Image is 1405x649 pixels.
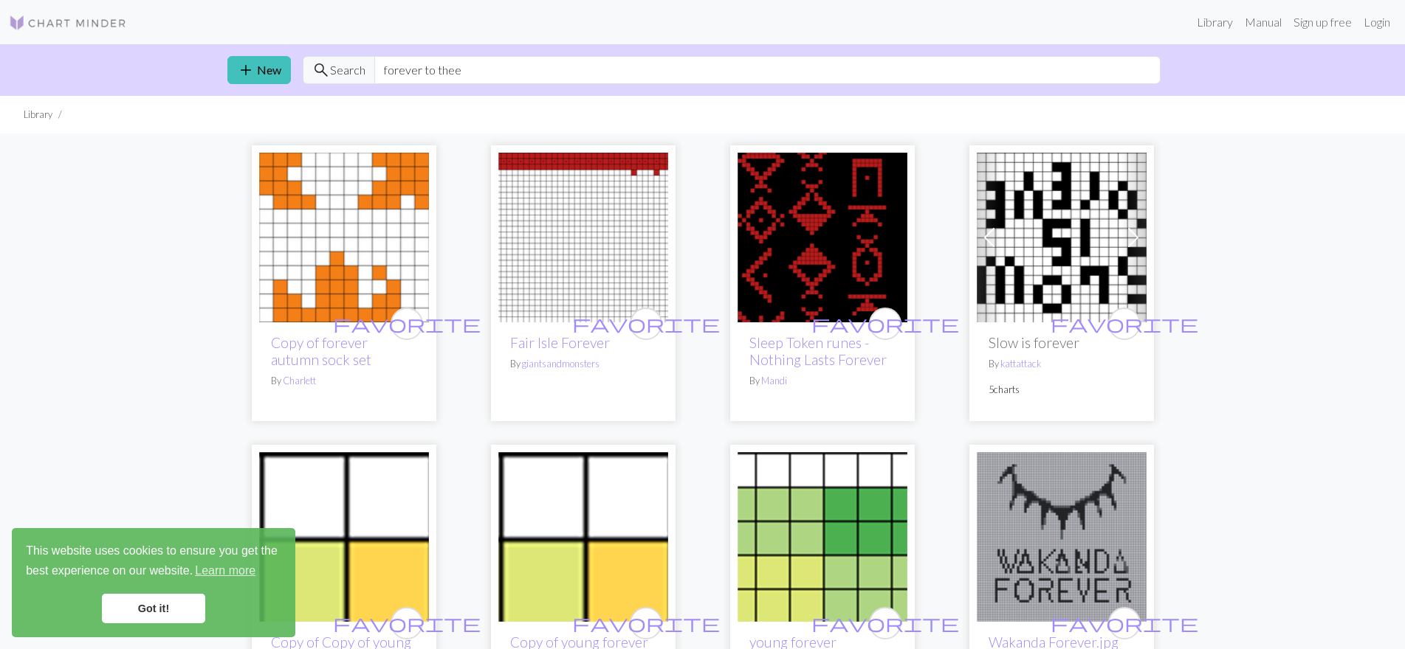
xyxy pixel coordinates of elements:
[572,312,720,335] span: favorite
[977,528,1147,542] a: Wakanda Forever.jpg
[283,375,316,386] a: Charlett
[391,308,423,340] button: favourite
[572,611,720,634] span: favorite
[391,607,423,639] button: favourite
[26,542,281,582] span: This website uses cookies to ensure you get the best experience on our website.
[1108,607,1141,639] button: favourite
[9,14,127,32] img: Logo
[510,334,610,351] a: Fair Isle Forever
[330,61,365,79] span: Search
[259,229,429,243] a: forever autumn sock set
[869,607,901,639] button: favourite
[630,308,662,340] button: favourite
[333,309,481,339] i: favourite
[237,60,255,80] span: add
[312,60,330,80] span: search
[12,528,295,637] div: cookieconsent
[1051,611,1198,634] span: favorite
[738,452,907,622] img: young forever
[977,153,1147,322] img: Slow is forever
[271,334,371,368] a: Copy of forever autumn sock set
[498,452,668,622] img: young forever
[572,608,720,638] i: favourite
[977,229,1147,243] a: Slow is forever
[333,611,481,634] span: favorite
[259,528,429,542] a: young forever
[1000,358,1041,369] a: kattattack
[1358,7,1396,37] a: Login
[811,608,959,638] i: favourite
[333,608,481,638] i: favourite
[811,611,959,634] span: favorite
[630,607,662,639] button: favourite
[1051,312,1198,335] span: favorite
[102,594,205,623] a: dismiss cookie message
[333,312,481,335] span: favorite
[1239,7,1288,37] a: Manual
[989,334,1135,351] h2: Slow is forever
[989,383,1135,397] p: 5 charts
[811,312,959,335] span: favorite
[749,334,887,368] a: Sleep Token runes - Nothing Lasts Forever
[869,308,901,340] button: favourite
[738,229,907,243] a: Sleep Token runes - Nothing Lasts Forever
[24,108,52,122] li: Library
[1051,309,1198,339] i: favourite
[572,309,720,339] i: favourite
[259,452,429,622] img: young forever
[977,452,1147,622] img: Wakanda Forever.jpg
[989,357,1135,371] p: By
[1108,308,1141,340] button: favourite
[1191,7,1239,37] a: Library
[738,153,907,322] img: Sleep Token runes - Nothing Lasts Forever
[498,229,668,243] a: Fair Isle Forever
[1288,7,1358,37] a: Sign up free
[1051,608,1198,638] i: favourite
[227,56,291,84] a: New
[259,153,429,322] img: forever autumn sock set
[738,528,907,542] a: young forever
[498,153,668,322] img: Fair Isle Forever
[749,374,896,388] p: By
[271,374,417,388] p: By
[498,528,668,542] a: young forever
[510,357,656,371] p: By
[193,560,258,582] a: learn more about cookies
[761,375,787,386] a: Mandi
[811,309,959,339] i: favourite
[522,358,600,369] a: giantsandmonsters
